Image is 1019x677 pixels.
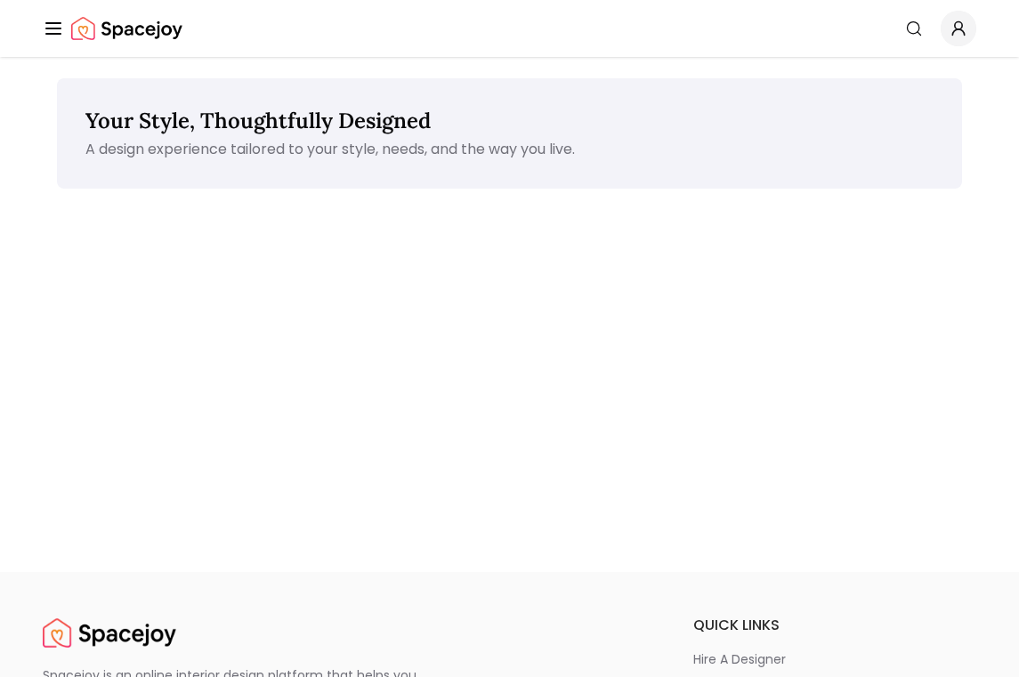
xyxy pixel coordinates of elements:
a: Spacejoy [71,11,182,46]
p: hire a designer [693,650,786,668]
a: Spacejoy [43,615,176,650]
p: A design experience tailored to your style, needs, and the way you live. [85,139,934,160]
h6: quick links [693,615,976,636]
a: hire a designer [693,650,976,668]
img: Spacejoy Logo [71,11,182,46]
p: Your Style, Thoughtfully Designed [85,107,934,135]
img: Spacejoy Logo [43,615,176,650]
